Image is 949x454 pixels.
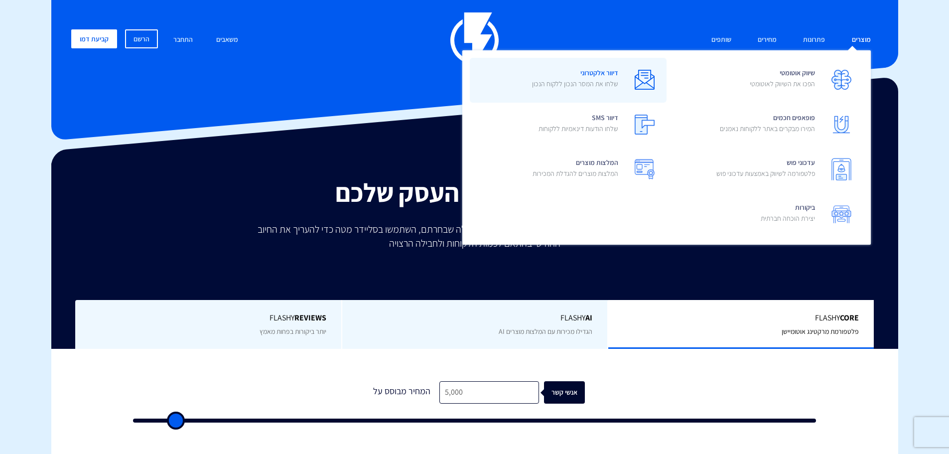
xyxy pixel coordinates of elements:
a: פתרונות [796,29,832,51]
a: ביקורותיצירת הוכחה חברתית [667,192,863,237]
span: דיוור SMS [539,110,618,139]
p: יצירת הוכחה חברתית [761,213,815,223]
span: ביקורות [761,200,815,228]
a: התחבר [166,29,200,51]
a: עדכוני פושפלטפורמה לשיווק באמצעות עדכוני פוש [667,148,863,192]
span: פופאפים חכמים [720,110,815,139]
span: Flashy [357,312,593,324]
a: שותפים [704,29,739,51]
a: דיוור אלקטרונישלחו את המסר הנכון ללקוח הנכון [470,58,667,103]
span: שיווק אוטומטי [750,65,815,94]
div: אנשי קשר [549,381,590,404]
span: פלטפורמת מרקטינג אוטומיישן [782,327,859,336]
b: Core [840,312,859,323]
p: המלצות מוצרים להגדלת המכירות [533,168,618,178]
a: משאבים [209,29,246,51]
p: המירו מבקרים באתר ללקוחות נאמנים [720,124,815,134]
h2: גדלים ביחד עם העסק שלכם [59,178,891,207]
a: מחירים [750,29,784,51]
b: AI [585,312,592,323]
a: המלצות מוצריםהמלצות מוצרים להגדלת המכירות [470,148,667,192]
span: Flashy [90,312,326,324]
p: המחיר החודשי משתנה בהתאם לכמות אנשי הקשר בחשבון ולחבילה שבחרתם, השתמשו בסליידר מטה כדי להעריך את ... [251,222,699,250]
span: יותר ביקורות בפחות מאמץ [260,327,326,336]
div: המחיר מבוסס על [365,381,439,404]
b: REVIEWS [294,312,326,323]
a: קביעת דמו [71,29,117,48]
span: הגדילו מכירות עם המלצות מוצרים AI [499,327,592,336]
a: מוצרים [844,29,878,51]
p: שלחו הודעות דינאמיות ללקוחות [539,124,618,134]
span: Flashy [623,312,859,324]
span: דיוור אלקטרוני [532,65,618,94]
span: המלצות מוצרים [533,155,618,183]
span: עדכוני פוש [716,155,815,183]
p: הפכו את השיווק לאוטומטי [750,79,815,89]
a: דיוור SMSשלחו הודעות דינאמיות ללקוחות [470,103,667,148]
p: שלחו את המסר הנכון ללקוח הנכון [532,79,618,89]
p: פלטפורמה לשיווק באמצעות עדכוני פוש [716,168,815,178]
a: הרשם [125,29,158,48]
a: פופאפים חכמיםהמירו מבקרים באתר ללקוחות נאמנים [667,103,863,148]
a: שיווק אוטומטיהפכו את השיווק לאוטומטי [667,58,863,103]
